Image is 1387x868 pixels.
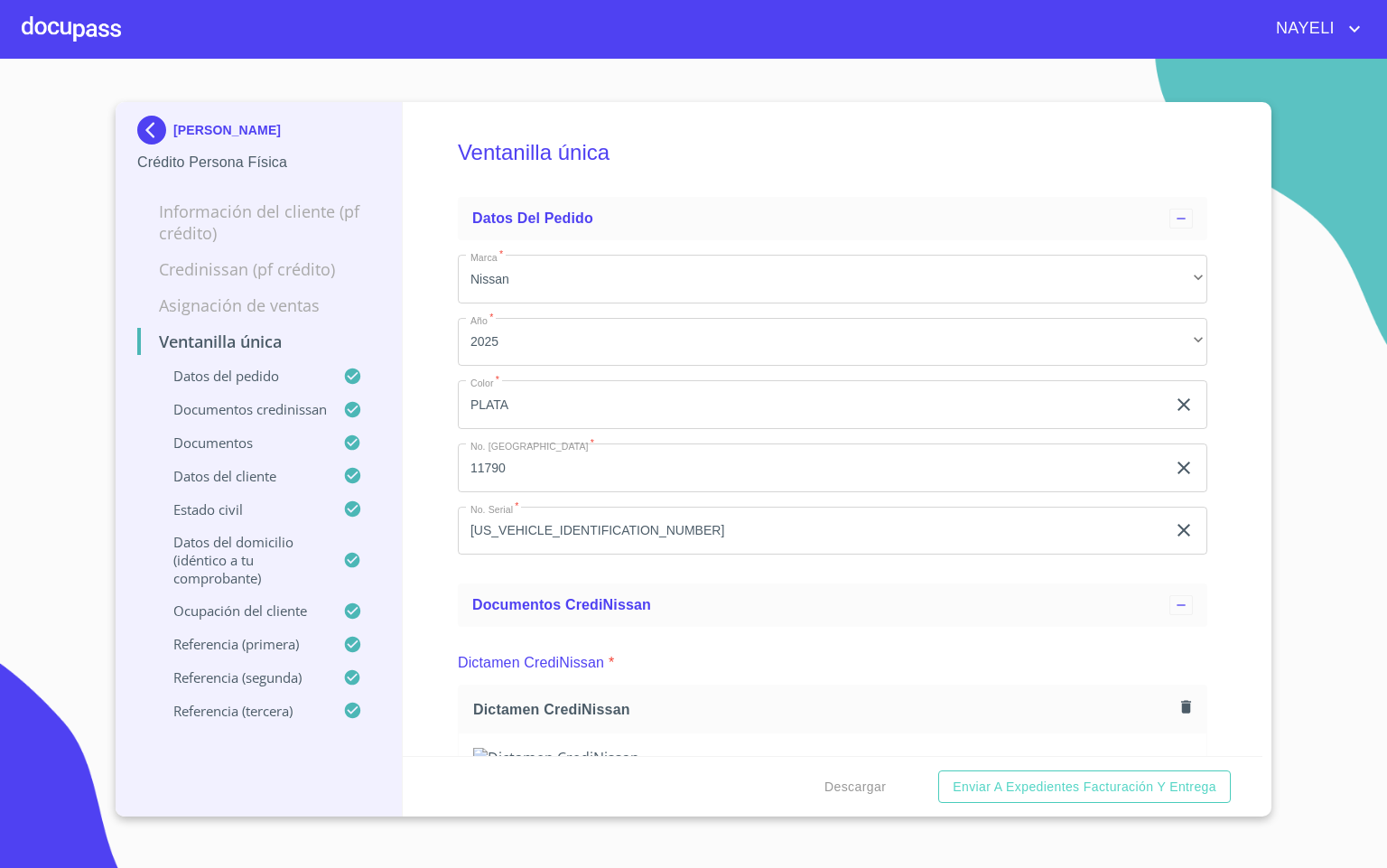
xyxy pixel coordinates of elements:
p: Referencia (primera) [137,635,343,653]
button: clear input [1173,457,1195,479]
p: Crédito Persona Física [137,152,380,173]
p: Información del cliente (PF crédito) [137,201,380,244]
p: Datos del pedido [137,367,343,385]
button: clear input [1173,394,1195,415]
p: Ventanilla única [137,331,380,352]
p: Ocupación del Cliente [137,602,343,620]
h5: Ventanilla única [458,116,1207,190]
p: Estado Civil [137,500,343,518]
span: Datos del pedido [472,210,593,226]
div: [PERSON_NAME] [137,116,380,152]
div: 2025 [458,318,1207,367]
span: Documentos CrediNissan [472,597,651,612]
p: Dictamen CrediNissan [458,652,604,674]
p: Datos del cliente [137,467,343,485]
p: Referencia (segunda) [137,668,343,686]
span: Descargar [824,776,886,798]
p: Asignación de Ventas [137,294,380,316]
button: Enviar a Expedientes Facturación y Entrega [938,770,1231,804]
button: account of current user [1262,14,1365,43]
p: Datos del domicilio (idéntico a tu comprobante) [137,533,343,587]
p: Referencia (tercera) [137,702,343,720]
div: Documentos CrediNissan [458,583,1207,627]
p: Documentos CrediNissan [137,400,343,418]
button: Descargar [817,770,893,804]
p: Documentos [137,434,343,452]
button: clear input [1173,519,1195,541]
div: Nissan [458,255,1207,303]
img: Dictamen CrediNissan [473,748,1192,768]
span: Dictamen CrediNissan [473,700,1174,719]
div: Datos del pedido [458,197,1207,240]
img: Docupass spot blue [137,116,173,145]
span: Enviar a Expedientes Facturación y Entrega [953,776,1216,798]
p: [PERSON_NAME] [173,123,281,137]
p: Credinissan (PF crédito) [137,258,380,280]
span: NAYELI [1262,14,1344,43]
